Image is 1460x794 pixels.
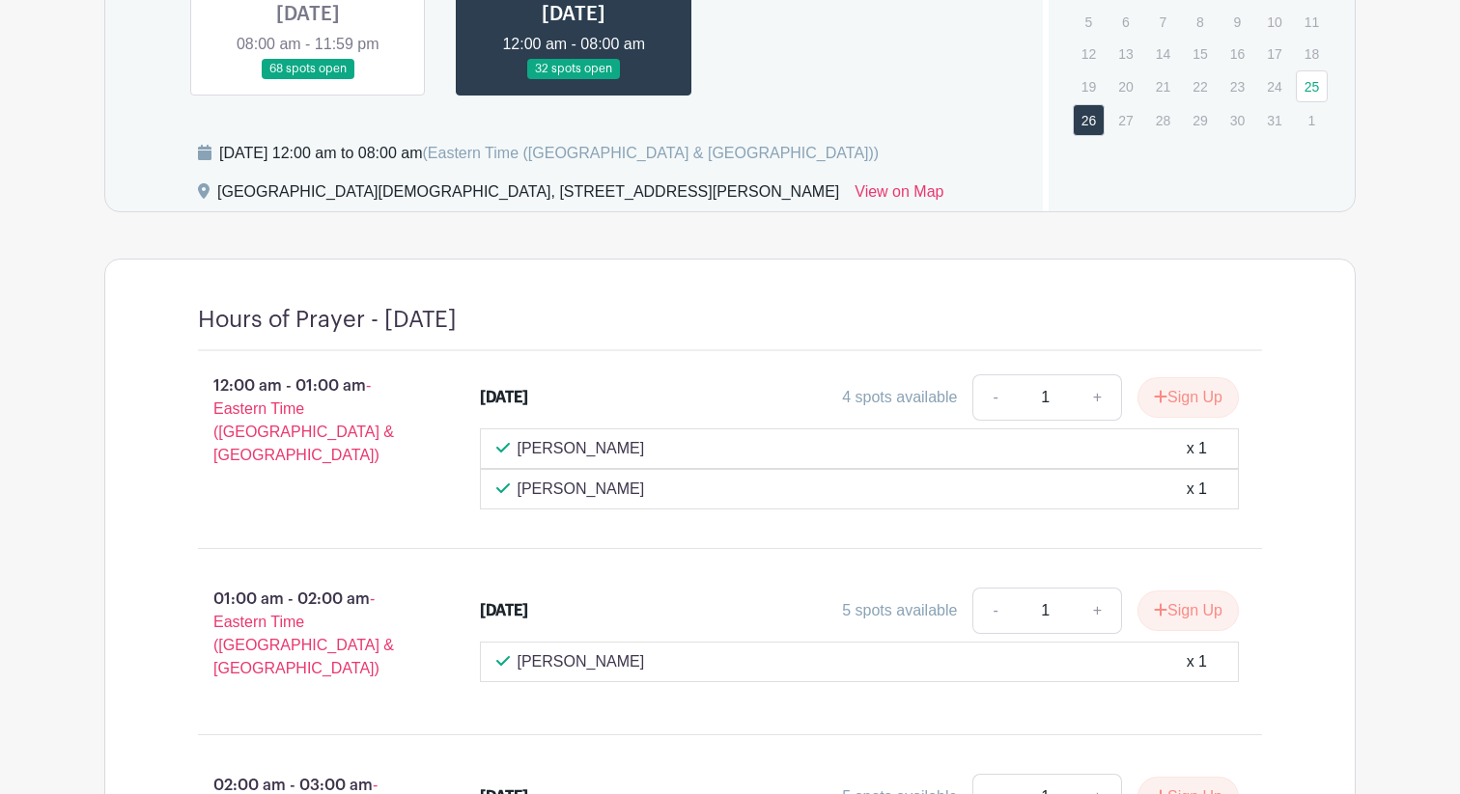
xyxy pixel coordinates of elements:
span: (Eastern Time ([GEOGRAPHIC_DATA] & [GEOGRAPHIC_DATA])) [422,145,879,161]
a: 26 [1073,104,1105,136]
p: [PERSON_NAME] [518,478,645,501]
p: 23 [1221,71,1253,101]
div: x 1 [1187,478,1207,501]
p: 15 [1184,39,1216,68]
div: x 1 [1187,650,1207,673]
p: 7 [1147,7,1179,37]
h4: Hours of Prayer - [DATE] [198,306,457,334]
a: - [972,588,1017,634]
p: 30 [1221,105,1253,135]
a: - [972,374,1017,421]
p: 19 [1073,71,1105,101]
p: 22 [1184,71,1216,101]
p: 6 [1109,7,1141,37]
p: 9 [1221,7,1253,37]
div: [DATE] [480,386,528,409]
p: 1 [1296,105,1328,135]
a: 25 [1296,70,1328,102]
p: [PERSON_NAME] [518,650,645,673]
a: + [1074,588,1122,634]
p: 12:00 am - 01:00 am [167,367,449,475]
a: + [1074,374,1122,421]
div: 5 spots available [842,599,957,622]
p: 20 [1109,71,1141,101]
p: 16 [1221,39,1253,68]
div: [GEOGRAPHIC_DATA][DEMOGRAPHIC_DATA], [STREET_ADDRESS][PERSON_NAME] [217,180,839,211]
p: [PERSON_NAME] [518,437,645,460]
p: 27 [1109,105,1141,135]
div: x 1 [1187,437,1207,460]
p: 11 [1296,7,1328,37]
p: 31 [1258,105,1290,135]
p: 18 [1296,39,1328,68]
div: [DATE] 12:00 am to 08:00 am [219,142,879,165]
p: 28 [1147,105,1179,135]
p: 8 [1184,7,1216,37]
p: 24 [1258,71,1290,101]
p: 14 [1147,39,1179,68]
p: 21 [1147,71,1179,101]
a: View on Map [855,180,943,211]
div: [DATE] [480,599,528,622]
button: Sign Up [1137,377,1239,418]
button: Sign Up [1137,590,1239,631]
p: 17 [1258,39,1290,68]
p: 29 [1184,105,1216,135]
p: 5 [1073,7,1105,37]
p: 12 [1073,39,1105,68]
p: 01:00 am - 02:00 am [167,580,449,688]
p: 10 [1258,7,1290,37]
p: 13 [1109,39,1141,68]
div: 4 spots available [842,386,957,409]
